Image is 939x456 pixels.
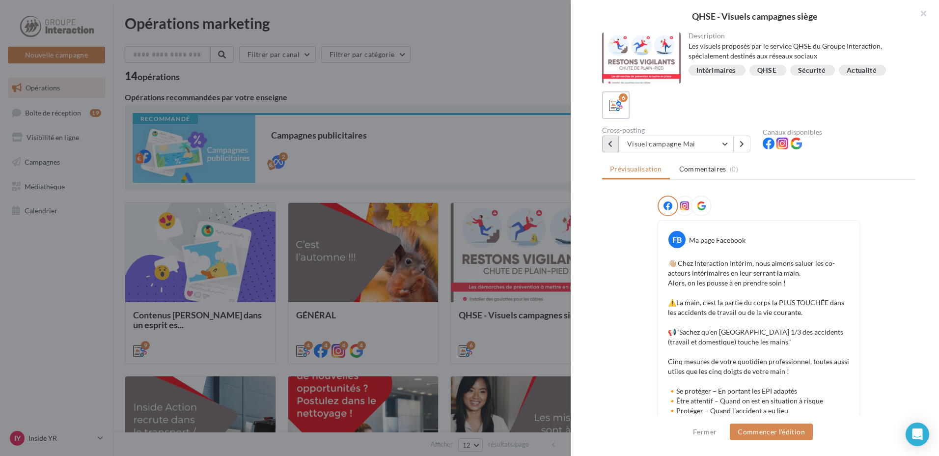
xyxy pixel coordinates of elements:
[906,423,929,446] div: Open Intercom Messenger
[668,258,850,455] p: 👋🏼 Chez Interaction Intérim, nous aimons saluer les co-acteurs intérimaires en leur serrant la ma...
[586,12,923,21] div: QHSE - Visuels campagnes siège
[619,93,628,102] div: 6
[847,67,876,74] div: Actualité
[689,235,746,245] div: Ma page Facebook
[696,67,736,74] div: Intérimaires
[679,164,726,174] span: Commentaires
[619,136,734,152] button: Visuel campagne Mai
[763,129,915,136] div: Canaux disponibles
[689,41,908,61] div: Les visuels proposés par le service QHSE du Groupe Interaction, spécialement destinés aux réseaux...
[602,127,755,134] div: Cross-posting
[730,165,738,173] span: (0)
[798,67,825,74] div: Sécurité
[730,424,813,440] button: Commencer l'édition
[689,32,908,39] div: Description
[689,426,720,438] button: Fermer
[757,67,776,74] div: QHSE
[668,231,686,248] div: FB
